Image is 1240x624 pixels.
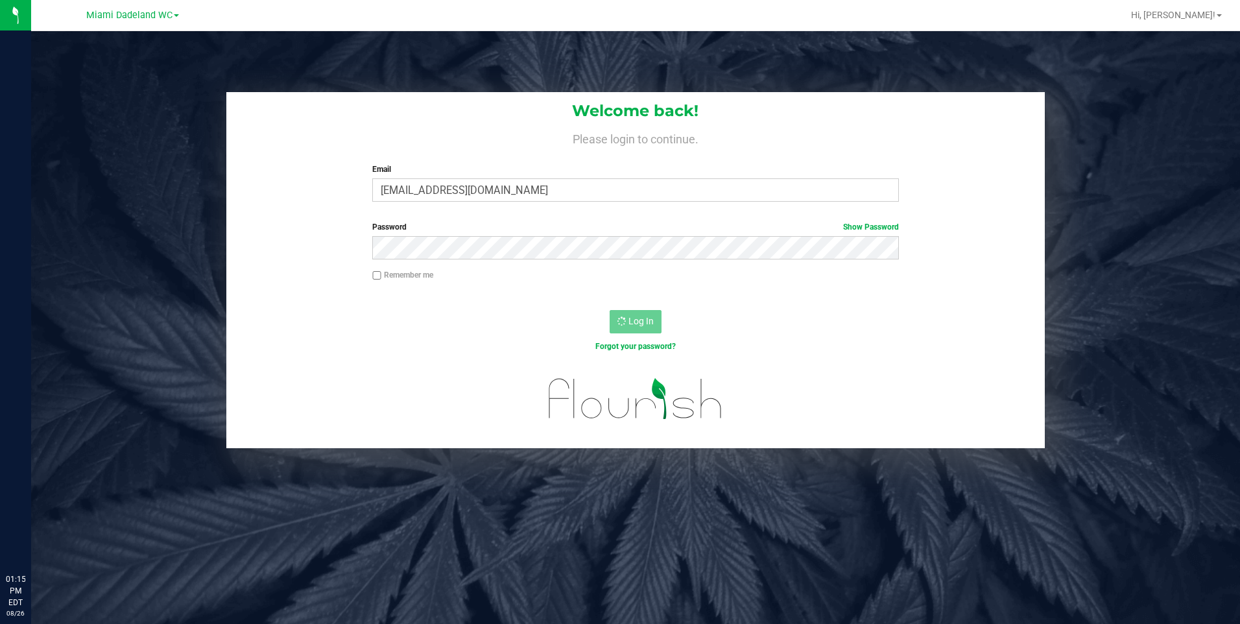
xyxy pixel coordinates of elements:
p: 01:15 PM EDT [6,573,25,608]
p: 08/26 [6,608,25,618]
button: Log In [610,310,662,333]
h1: Welcome back! [226,102,1045,119]
span: Password [372,222,407,232]
h4: Please login to continue. [226,130,1045,145]
span: Miami Dadeland WC [86,10,173,21]
img: flourish_logo.svg [533,366,738,432]
label: Remember me [372,269,433,281]
span: Log In [628,316,654,326]
label: Email [372,163,899,175]
input: Remember me [372,271,381,280]
span: Hi, [PERSON_NAME]! [1131,10,1215,20]
a: Show Password [843,222,899,232]
a: Forgot your password? [595,342,676,351]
